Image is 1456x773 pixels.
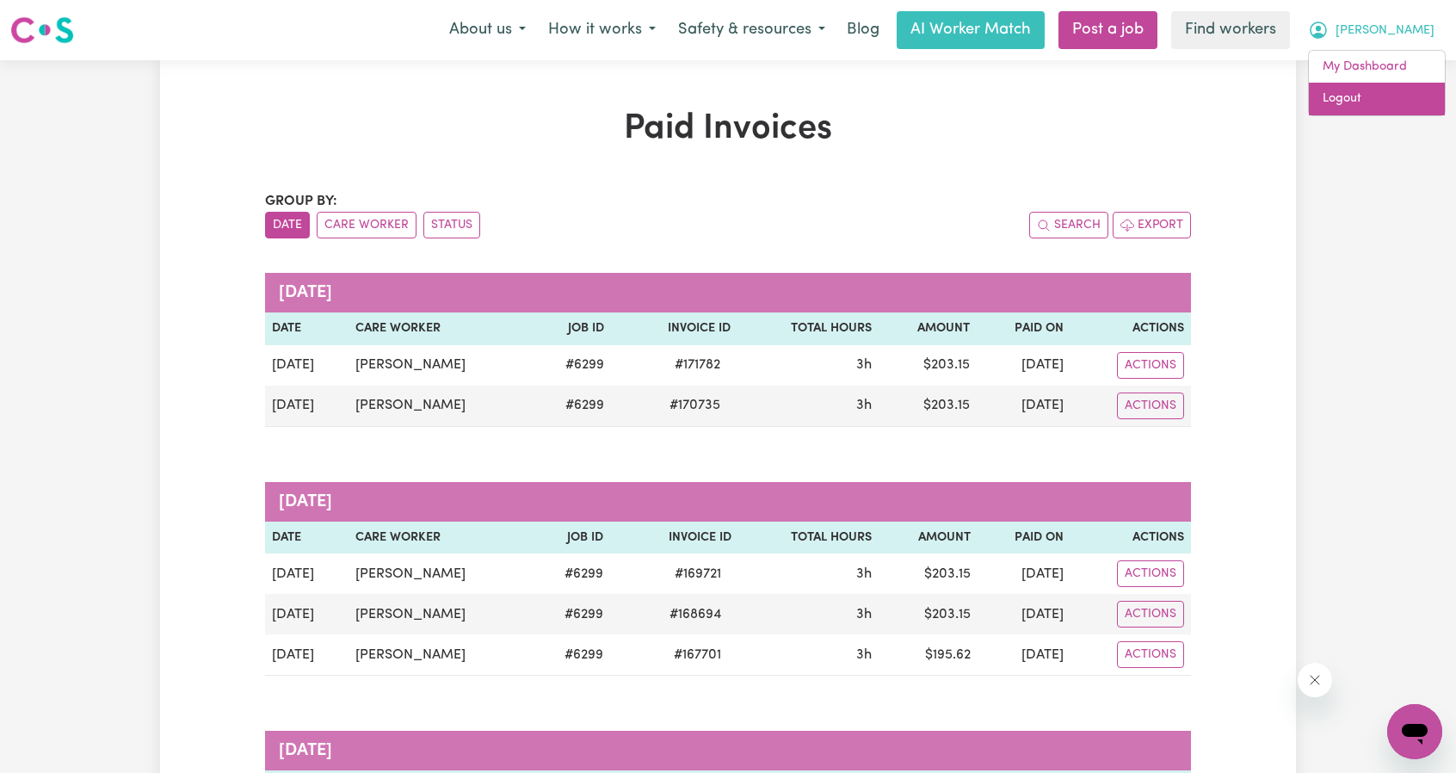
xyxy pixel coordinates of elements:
[977,312,1070,345] th: Paid On
[1113,212,1191,238] button: Export
[664,355,731,375] span: # 171782
[879,553,977,594] td: $ 203.15
[265,482,1191,522] caption: [DATE]
[1336,22,1434,40] span: [PERSON_NAME]
[1309,51,1445,83] a: My Dashboard
[978,553,1070,594] td: [DATE]
[1117,352,1184,379] button: Actions
[317,212,416,238] button: sort invoices by care worker
[659,604,731,625] span: # 168694
[349,634,533,676] td: [PERSON_NAME]
[265,273,1191,312] caption: [DATE]
[1117,560,1184,587] button: Actions
[1309,83,1445,115] a: Logout
[265,634,349,676] td: [DATE]
[879,522,977,554] th: Amount
[610,522,738,554] th: Invoice ID
[1298,663,1332,697] iframe: Close message
[738,522,879,554] th: Total Hours
[611,312,737,345] th: Invoice ID
[265,731,1191,770] caption: [DATE]
[438,12,537,48] button: About us
[533,345,611,386] td: # 6299
[856,567,872,581] span: 3 hours
[897,11,1045,49] a: AI Worker Match
[856,648,872,662] span: 3 hours
[349,345,533,386] td: [PERSON_NAME]
[659,395,731,416] span: # 170735
[879,386,978,427] td: $ 203.15
[977,386,1070,427] td: [DATE]
[349,386,533,427] td: [PERSON_NAME]
[265,108,1191,150] h1: Paid Invoices
[978,634,1070,676] td: [DATE]
[537,12,667,48] button: How it works
[1070,522,1191,554] th: Actions
[349,312,533,345] th: Care Worker
[978,522,1070,554] th: Paid On
[533,386,611,427] td: # 6299
[667,12,836,48] button: Safety & resources
[265,553,349,594] td: [DATE]
[533,553,611,594] td: # 6299
[737,312,879,345] th: Total Hours
[664,564,731,584] span: # 169721
[265,345,349,386] td: [DATE]
[1117,641,1184,668] button: Actions
[265,594,349,634] td: [DATE]
[10,10,74,50] a: Careseekers logo
[349,553,533,594] td: [PERSON_NAME]
[836,11,890,49] a: Blog
[349,594,533,634] td: [PERSON_NAME]
[1117,601,1184,628] button: Actions
[1387,704,1442,759] iframe: Button to launch messaging window
[533,634,611,676] td: # 6299
[1058,11,1157,49] a: Post a job
[1297,12,1446,48] button: My Account
[1171,11,1290,49] a: Find workers
[533,312,611,345] th: Job ID
[879,634,977,676] td: $ 195.62
[977,345,1070,386] td: [DATE]
[663,645,731,665] span: # 167701
[856,399,872,412] span: 3 hours
[533,594,611,634] td: # 6299
[533,522,611,554] th: Job ID
[879,345,978,386] td: $ 203.15
[1070,312,1191,345] th: Actions
[10,12,104,26] span: Need any help?
[10,15,74,46] img: Careseekers logo
[265,212,310,238] button: sort invoices by date
[265,386,349,427] td: [DATE]
[265,522,349,554] th: Date
[879,594,977,634] td: $ 203.15
[879,312,978,345] th: Amount
[856,608,872,621] span: 3 hours
[423,212,480,238] button: sort invoices by paid status
[349,522,533,554] th: Care Worker
[856,358,872,372] span: 3 hours
[978,594,1070,634] td: [DATE]
[1117,393,1184,419] button: Actions
[265,195,337,208] span: Group by:
[265,312,349,345] th: Date
[1308,50,1446,116] div: My Account
[1029,212,1108,238] button: Search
